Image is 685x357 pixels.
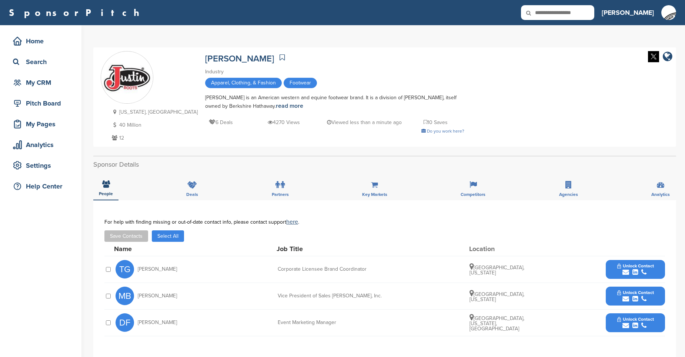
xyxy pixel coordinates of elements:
div: My Pages [11,117,74,131]
img: Twitter white [648,51,659,62]
button: Select All [152,230,184,242]
a: [PERSON_NAME] [602,4,654,21]
a: SponsorPitch [9,8,144,17]
div: Location [469,246,525,252]
a: here [286,218,298,226]
div: Pitch Board [11,97,74,110]
span: DF [116,313,134,332]
a: My CRM [7,74,74,91]
a: Pitch Board [7,95,74,112]
span: [GEOGRAPHIC_DATA], [US_STATE], [GEOGRAPHIC_DATA] [470,315,524,332]
span: Deals [186,192,198,197]
span: Analytics [651,192,670,197]
span: Footwear [284,78,317,88]
p: 10 Saves [424,118,448,127]
a: Analytics [7,136,74,153]
button: Unlock Contact [608,311,663,334]
span: People [99,191,113,196]
div: My CRM [11,76,74,89]
span: [GEOGRAPHIC_DATA], [US_STATE] [470,291,524,303]
div: For help with finding missing or out-of-date contact info, please contact support . [104,219,665,225]
div: Vice President of Sales [PERSON_NAME], Inc. [278,293,389,298]
span: Apparel, Clothing, & Fashion [205,78,282,88]
span: Competitors [461,192,485,197]
div: Home [11,34,74,48]
div: Corporate Licensee Brand Coordinator [278,267,389,272]
a: My Pages [7,116,74,133]
span: Key Markets [362,192,387,197]
div: Event Marketing Manager [278,320,389,325]
div: Settings [11,159,74,172]
h2: Sponsor Details [93,160,676,170]
span: [PERSON_NAME] [138,267,177,272]
button: Unlock Contact [608,285,663,307]
div: Industry [205,68,464,76]
a: Home [7,33,74,50]
p: 6 Deals [209,118,233,127]
button: Save Contacts [104,230,148,242]
a: Search [7,53,74,70]
a: Settings [7,157,74,174]
span: Do you work here? [427,129,464,134]
a: company link [663,51,672,63]
span: Partners [272,192,289,197]
div: Help Center [11,180,74,193]
div: Analytics [11,138,74,151]
p: [US_STATE], [GEOGRAPHIC_DATA] [110,107,198,117]
a: Help Center [7,178,74,195]
span: Unlock Contact [617,317,654,322]
p: 4270 Views [268,118,300,127]
span: Unlock Contact [617,290,654,295]
button: Unlock Contact [608,258,663,280]
a: [PERSON_NAME] [205,53,274,64]
h3: [PERSON_NAME] [602,7,654,18]
div: Job Title [277,246,388,252]
span: MB [116,287,134,305]
p: Viewed less than a minute ago [327,118,402,127]
p: 12 [110,133,198,143]
div: [PERSON_NAME] is an American western and equine footwear brand. It is a division of [PERSON_NAME]... [205,94,464,110]
div: Search [11,55,74,69]
span: Agencies [559,192,578,197]
a: read more [276,102,303,110]
a: Do you work here? [421,129,464,134]
span: TG [116,260,134,278]
span: [PERSON_NAME] [138,320,177,325]
img: Sponsorpitch & Justin Boots [101,52,153,104]
span: Unlock Contact [617,263,654,268]
span: [PERSON_NAME] [138,293,177,298]
div: Name [114,246,196,252]
span: [GEOGRAPHIC_DATA], [US_STATE] [470,264,524,276]
p: 40 Million [110,120,198,130]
